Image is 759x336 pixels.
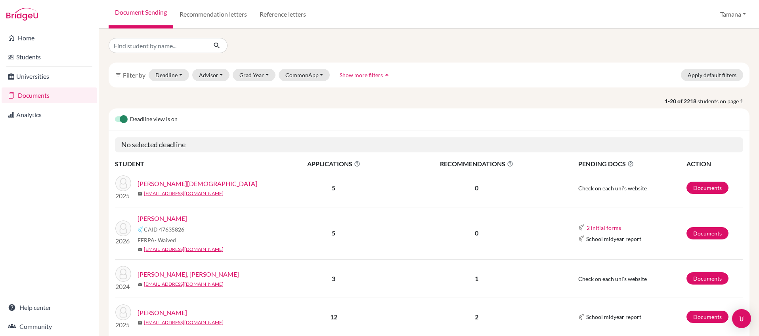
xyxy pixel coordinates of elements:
[340,72,383,78] span: Show more filters
[138,247,142,252] span: mail
[115,72,121,78] i: filter_list
[394,312,559,322] p: 2
[332,229,335,237] b: 5
[109,38,207,53] input: Find student by name...
[686,227,728,239] a: Documents
[138,282,142,287] span: mail
[681,69,743,81] button: Apply default filters
[115,137,743,152] h5: No selected deadline
[686,272,728,285] a: Documents
[279,69,330,81] button: CommonApp
[2,87,97,103] a: Documents
[586,313,641,321] span: School midyear report
[6,8,38,21] img: Bridge-U
[138,192,142,196] span: mail
[578,275,647,282] span: Check on each uni's website
[138,214,187,223] a: [PERSON_NAME]
[115,304,131,320] img: DHAR, Shourya
[332,184,335,192] b: 5
[233,69,275,81] button: Grad Year
[144,225,184,233] span: CAID 47635826
[686,182,728,194] a: Documents
[333,69,398,81] button: Show more filtersarrow_drop_up
[586,235,641,243] span: School midyear report
[686,159,743,169] th: ACTION
[2,68,97,84] a: Universities
[2,30,97,46] a: Home
[578,159,686,169] span: PENDING DOCS
[274,159,394,169] span: APPLICATIONS
[144,319,224,326] a: [EMAIL_ADDRESS][DOMAIN_NAME]
[578,224,585,231] img: Common App logo
[138,236,176,244] span: FERPA
[115,236,131,246] p: 2026
[144,246,224,253] a: [EMAIL_ADDRESS][DOMAIN_NAME]
[138,226,144,233] img: Common App logo
[2,300,97,315] a: Help center
[578,185,647,192] span: Check on each uni's website
[144,281,224,288] a: [EMAIL_ADDRESS][DOMAIN_NAME]
[115,282,131,291] p: 2024
[698,97,749,105] span: students on page 1
[115,266,131,282] img: TANDAN, Neil Vipin
[155,237,176,243] span: - Waived
[686,311,728,323] a: Documents
[115,220,131,236] img: CHEN, Xitong
[192,69,230,81] button: Advisor
[383,71,391,79] i: arrow_drop_up
[394,228,559,238] p: 0
[394,274,559,283] p: 1
[115,191,131,201] p: 2025
[149,69,189,81] button: Deadline
[394,183,559,193] p: 0
[138,308,187,317] a: [PERSON_NAME]
[2,49,97,65] a: Students
[586,223,621,232] button: 2 initial forms
[115,320,131,330] p: 2025
[394,159,559,169] span: RECOMMENDATIONS
[144,190,224,197] a: [EMAIL_ADDRESS][DOMAIN_NAME]
[732,309,751,328] div: Open Intercom Messenger
[665,97,698,105] strong: 1-20 of 2218
[115,159,273,169] th: STUDENT
[2,107,97,123] a: Analytics
[578,235,585,242] img: Common App logo
[130,115,178,124] span: Deadline view is on
[138,179,257,188] a: [PERSON_NAME][DEMOGRAPHIC_DATA]
[138,270,239,279] a: [PERSON_NAME], [PERSON_NAME]
[138,321,142,325] span: mail
[332,275,335,282] b: 3
[2,319,97,334] a: Community
[578,314,585,320] img: Common App logo
[123,71,145,79] span: Filter by
[330,313,337,321] b: 12
[115,175,131,191] img: MALVIYA, Vaishnavi
[717,7,749,22] button: Tamana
